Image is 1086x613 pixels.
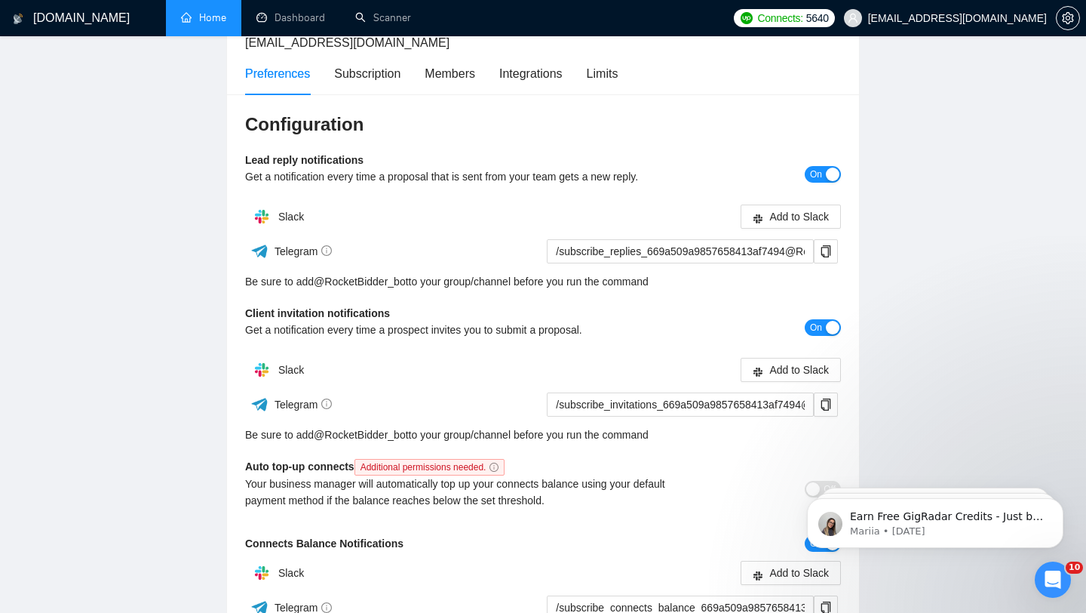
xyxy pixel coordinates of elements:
[256,11,325,24] a: dashboardDashboard
[769,565,829,581] span: Add to Slack
[814,239,838,263] button: copy
[334,64,400,83] div: Subscription
[245,427,841,443] div: Be sure to add to your group/channel before you run the command
[1056,6,1080,30] button: setting
[245,461,511,473] b: Auto top-up connects
[181,11,226,24] a: homeHome
[278,567,304,579] span: Slack
[245,476,692,509] div: Your business manager will automatically top up your connects balance using your default payment ...
[321,399,332,409] span: info-circle
[741,12,753,24] img: upwork-logo.png
[753,213,763,224] span: slack
[784,467,1086,572] iframe: Intercom notifications message
[757,10,802,26] span: Connects:
[247,202,277,232] img: hpQkSZIkSZIkSZIkSZIkSZIkSZIkSZIkSZIkSZIkSZIkSZIkSZIkSZIkSZIkSZIkSZIkSZIkSZIkSZIkSZIkSZIkSZIkSZIkS...
[245,168,692,185] div: Get a notification every time a proposal that is sent from your team gets a new reply.
[741,561,841,585] button: slackAdd to Slack
[769,208,829,225] span: Add to Slack
[250,242,269,260] img: ww3wtPAAAAAElFTkSuQmCC
[355,11,411,24] a: searchScanner
[1066,562,1083,574] span: 10
[806,10,829,26] span: 5640
[321,245,332,256] span: info-circle
[1056,12,1080,24] a: setting
[247,558,277,588] img: hpQkSZIkSZIkSZIkSZIkSZIkSZIkSZIkSZIkSZIkSZIkSZIkSZIkSZIkSZIkSZIkSZIkSZIkSZIkSZIkSZIkSZIkSZIkSZIkS...
[245,307,390,319] b: Client invitation notifications
[1035,562,1071,598] iframe: Intercom live chat
[275,399,333,411] span: Telegram
[810,319,822,336] span: On
[741,358,841,382] button: slackAdd to Slack
[245,538,403,550] b: Connects Balance Notifications
[814,399,837,411] span: copy
[278,364,304,376] span: Slack
[321,602,332,613] span: info-circle
[245,322,692,338] div: Get a notification every time a prospect invites you to submit a proposal.
[769,362,829,378] span: Add to Slack
[814,393,838,417] button: copy
[278,211,304,223] span: Slack
[13,7,23,31] img: logo
[245,112,841,137] h3: Configuration
[245,64,310,83] div: Preferences
[848,13,858,23] span: user
[354,459,505,476] span: Additional permissions needed.
[245,36,449,49] span: [EMAIL_ADDRESS][DOMAIN_NAME]
[245,154,364,166] b: Lead reply notifications
[250,395,269,414] img: ww3wtPAAAAAElFTkSuQmCC
[814,245,837,257] span: copy
[810,166,822,183] span: On
[489,463,499,472] span: info-circle
[314,427,409,443] a: @RocketBidder_bot
[245,273,841,290] div: Be sure to add to your group/channel before you run the command
[587,64,618,83] div: Limits
[499,64,563,83] div: Integrations
[741,205,841,229] button: slackAdd to Slack
[1057,12,1079,24] span: setting
[425,64,475,83] div: Members
[314,273,409,290] a: @RocketBidder_bot
[275,245,333,257] span: Telegram
[753,569,763,581] span: slack
[247,355,277,385] img: hpQkSZIkSZIkSZIkSZIkSZIkSZIkSZIkSZIkSZIkSZIkSZIkSZIkSZIkSZIkSZIkSZIkSZIkSZIkSZIkSZIkSZIkSZIkSZIkS...
[753,366,763,377] span: slack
